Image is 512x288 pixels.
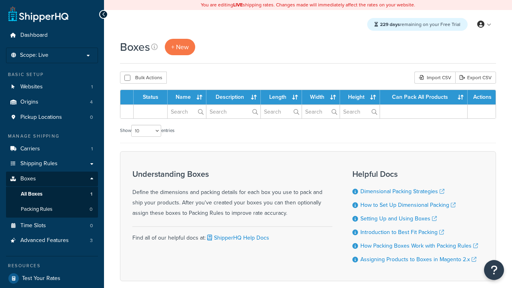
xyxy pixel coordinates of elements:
li: Origins [6,95,98,110]
span: 0 [90,206,92,213]
a: + New [165,39,195,55]
button: Bulk Actions [120,72,167,84]
a: Assigning Products to Boxes in Magento 2.x [360,255,476,264]
span: All Boxes [21,191,42,198]
th: Status [134,90,168,104]
a: Origins 4 [6,95,98,110]
span: 0 [90,114,93,121]
th: Height [340,90,380,104]
th: Can Pack All Products [380,90,468,104]
li: Boxes [6,172,98,217]
input: Search [168,105,206,118]
div: Manage Shipping [6,133,98,140]
a: How Packing Boxes Work with Packing Rules [360,242,478,250]
a: Pickup Locations 0 [6,110,98,125]
a: Shipping Rules [6,156,98,171]
a: How to Set Up Dimensional Packing [360,201,456,209]
li: Websites [6,80,98,94]
input: Search [302,105,339,118]
a: Websites 1 [6,80,98,94]
h3: Understanding Boxes [132,170,332,178]
li: Carriers [6,142,98,156]
a: Carriers 1 [6,142,98,156]
a: ShipperHQ Home [8,6,68,22]
div: Basic Setup [6,71,98,78]
th: Name [168,90,206,104]
span: Websites [20,84,43,90]
a: All Boxes 1 [6,187,98,202]
h3: Helpful Docs [352,170,478,178]
span: Advanced Features [20,237,69,244]
span: Pickup Locations [20,114,62,121]
input: Search [206,105,260,118]
label: Show entries [120,125,174,137]
input: Search [340,105,380,118]
div: remaining on your Free Trial [367,18,468,31]
input: Search [261,105,302,118]
a: Dimensional Packing Strategies [360,187,444,196]
span: 1 [91,84,93,90]
span: Test Your Rates [22,275,60,282]
span: 1 [91,146,93,152]
th: Length [261,90,302,104]
a: ShipperHQ Help Docs [206,234,269,242]
b: LIVE [233,1,243,8]
a: Dashboard [6,28,98,43]
h1: Boxes [120,39,150,55]
a: Boxes [6,172,98,186]
th: Width [302,90,340,104]
li: Time Slots [6,218,98,233]
span: 0 [90,222,93,229]
select: Showentries [131,125,161,137]
li: Advanced Features [6,233,98,248]
a: Export CSV [455,72,496,84]
th: Description [206,90,261,104]
span: 3 [90,237,93,244]
span: Dashboard [20,32,48,39]
span: Boxes [20,176,36,182]
div: Define the dimensions and packing details for each box you use to pack and ship your products. Af... [132,170,332,218]
button: Open Resource Center [484,260,504,280]
span: Packing Rules [21,206,52,213]
span: Scope: Live [20,52,48,59]
a: Introduction to Best Fit Packing [360,228,444,236]
li: Packing Rules [6,202,98,217]
span: + New [171,42,189,52]
div: Import CSV [414,72,455,84]
span: Time Slots [20,222,46,229]
li: All Boxes [6,187,98,202]
a: Advanced Features 3 [6,233,98,248]
li: Pickup Locations [6,110,98,125]
a: Test Your Rates [6,271,98,286]
span: Shipping Rules [20,160,58,167]
a: Setting Up and Using Boxes [360,214,437,223]
strong: 229 days [380,21,400,28]
span: 1 [90,191,92,198]
span: Origins [20,99,38,106]
div: Find all of our helpful docs at: [132,226,332,243]
div: Resources [6,262,98,269]
th: Actions [468,90,496,104]
span: 4 [90,99,93,106]
span: Carriers [20,146,40,152]
a: Time Slots 0 [6,218,98,233]
a: Packing Rules 0 [6,202,98,217]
